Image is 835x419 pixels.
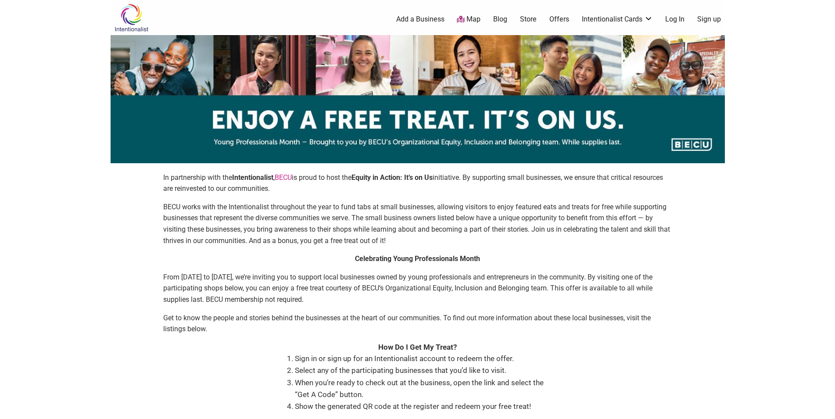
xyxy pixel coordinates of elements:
p: BECU works with the Intentionalist throughout the year to fund tabs at small businesses, allowing... [163,201,672,246]
img: sponsor logo [111,35,725,163]
li: When you’re ready to check out at the business, open the link and select the “Get A Code” button. [295,377,549,401]
a: BECU [275,173,292,182]
img: Intentionalist [111,4,152,32]
a: Blog [493,14,507,24]
li: Show the generated QR code at the register and redeem your free treat! [295,401,549,412]
p: Get to know the people and stories behind the businesses at the heart of our communities. To find... [163,312,672,335]
a: Map [457,14,480,25]
p: In partnership with the , is proud to host the initiative. By supporting small businesses, we ens... [163,172,672,194]
li: Sign in or sign up for an Intentionalist account to redeem the offer. [295,353,549,365]
a: Log In [665,14,684,24]
p: From [DATE] to [DATE], we’re inviting you to support local businesses owned by young professional... [163,272,672,305]
strong: Celebrating Young Professionals Month [355,254,480,263]
strong: How Do I Get My Treat? [378,343,457,351]
strong: Intentionalist [232,173,273,182]
li: Select any of the participating businesses that you’d like to visit. [295,365,549,376]
a: Add a Business [396,14,444,24]
a: Offers [549,14,569,24]
strong: Equity in Action: It’s on Us [351,173,433,182]
a: Intentionalist Cards [582,14,653,24]
a: Sign up [697,14,721,24]
a: Store [520,14,537,24]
